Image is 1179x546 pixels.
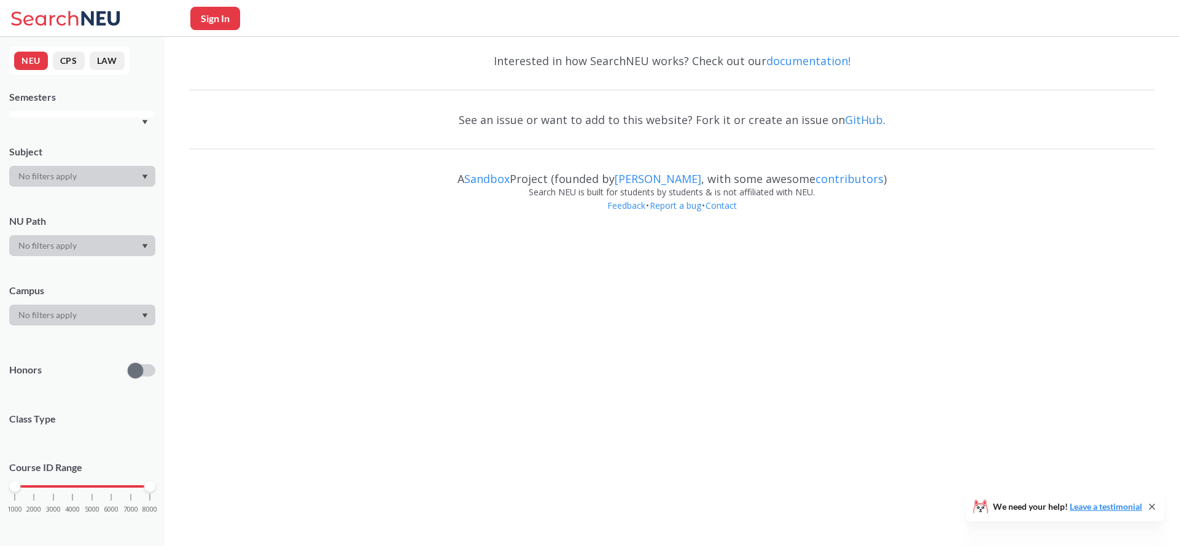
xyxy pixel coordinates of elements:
button: NEU [14,52,48,70]
a: Leave a testimonial [1070,501,1142,512]
svg: Dropdown arrow [142,174,148,179]
span: 2000 [26,506,41,513]
span: 3000 [46,506,61,513]
button: CPS [53,52,85,70]
span: 6000 [104,506,119,513]
span: Class Type [9,412,155,426]
div: Dropdown arrow [9,235,155,256]
span: 8000 [142,506,157,513]
a: Report a bug [649,200,702,211]
svg: Dropdown arrow [142,313,148,318]
a: Sandbox [464,171,510,186]
div: See an issue or want to add to this website? Fork it or create an issue on . [189,102,1154,138]
svg: Dropdown arrow [142,244,148,249]
span: 4000 [65,506,80,513]
a: Feedback [607,200,646,211]
span: 1000 [7,506,22,513]
span: 5000 [85,506,99,513]
svg: Dropdown arrow [142,120,148,125]
div: A Project (founded by , with some awesome ) [189,161,1154,185]
div: Search NEU is built for students by students & is not affiliated with NEU. [189,185,1154,199]
div: Dropdown arrow [9,305,155,326]
div: Dropdown arrow [9,166,155,187]
button: LAW [90,52,125,70]
div: NU Path [9,214,155,228]
a: [PERSON_NAME] [615,171,701,186]
span: We need your help! [993,502,1142,511]
a: GitHub [845,112,883,127]
div: Campus [9,284,155,297]
div: Interested in how SearchNEU works? Check out our [189,43,1154,79]
p: Course ID Range [9,461,155,475]
p: Honors [9,363,42,377]
div: Semesters [9,90,155,104]
span: 7000 [123,506,138,513]
div: • • [189,199,1154,231]
a: Contact [705,200,737,211]
a: contributors [815,171,884,186]
button: Sign In [190,7,240,30]
div: Subject [9,145,155,158]
a: documentation! [766,53,850,68]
